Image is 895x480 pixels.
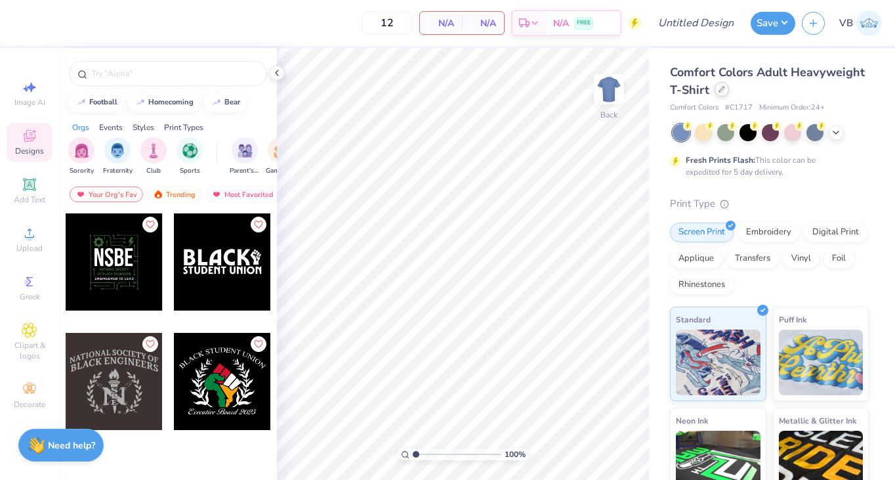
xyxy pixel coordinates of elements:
div: Print Types [164,121,203,133]
span: N/A [428,16,454,30]
span: VB [839,16,853,31]
img: Fraternity Image [110,143,125,158]
div: filter for Club [140,137,167,176]
div: filter for Sorority [68,137,94,176]
img: Sorority Image [74,143,89,158]
span: Sports [180,166,200,176]
button: filter button [103,137,133,176]
button: football [69,93,123,112]
img: Parent's Weekend Image [238,143,253,158]
span: Game Day [266,166,296,176]
span: Greek [20,292,40,302]
img: Standard [676,330,760,395]
div: filter for Parent's Weekend [230,137,260,176]
img: Club Image [146,143,161,158]
div: Styles [133,121,154,133]
img: most_fav.gif [75,190,86,199]
div: filter for Game Day [266,137,296,176]
button: homecoming [128,93,199,112]
a: VB [839,11,882,36]
div: Embroidery [738,223,800,242]
span: Minimum Order: 24 + [759,102,825,114]
div: Back [600,109,617,121]
div: Foil [823,249,854,269]
div: Orgs [72,121,89,133]
img: trending.gif [153,190,163,199]
div: Events [99,121,123,133]
span: Neon Ink [676,414,708,427]
span: Puff Ink [779,313,806,326]
div: Applique [670,249,722,269]
input: Untitled Design [648,10,744,36]
span: Upload [16,243,43,253]
img: Game Day Image [274,143,289,158]
div: Vinyl [783,249,820,269]
span: Comfort Colors Adult Heavyweight T-Shirt [670,64,865,98]
button: filter button [140,137,167,176]
div: filter for Sports [177,137,203,176]
button: Save [751,12,795,35]
span: Add Text [14,194,45,205]
span: Image AI [14,97,45,108]
img: trend_line.gif [76,98,87,106]
button: Like [142,217,158,232]
span: 100 % [505,448,526,460]
div: Print Type [670,196,869,211]
button: filter button [266,137,296,176]
button: bear [204,93,246,112]
input: Try "Alpha" [91,67,259,80]
span: FREE [577,18,591,28]
span: N/A [470,16,496,30]
div: Transfers [726,249,779,269]
button: Like [251,217,266,232]
button: Like [251,336,266,352]
span: Metallic & Glitter Ink [779,414,856,427]
img: trend_line.gif [211,98,222,106]
span: N/A [553,16,569,30]
span: Fraternity [103,166,133,176]
span: Parent's Weekend [230,166,260,176]
button: Like [142,336,158,352]
div: football [89,98,117,106]
div: This color can be expedited for 5 day delivery. [686,154,847,178]
img: Victoria Barrett [856,11,882,36]
button: filter button [230,137,260,176]
strong: Need help? [48,439,95,452]
div: Screen Print [670,223,734,242]
div: bear [224,98,240,106]
img: most_fav.gif [211,190,222,199]
span: Sorority [70,166,94,176]
span: Designs [15,146,44,156]
span: Decorate [14,399,45,410]
img: Puff Ink [779,330,864,395]
button: filter button [68,137,94,176]
span: Clipart & logos [7,340,52,361]
span: Comfort Colors [670,102,718,114]
div: homecoming [148,98,194,106]
img: Back [596,76,622,102]
span: # C1717 [725,102,753,114]
div: filter for Fraternity [103,137,133,176]
span: Standard [676,313,711,326]
img: trend_line.gif [135,98,146,106]
button: filter button [177,137,203,176]
div: Trending [147,186,201,202]
div: Your Org's Fav [70,186,143,202]
input: – – [362,11,413,35]
div: Most Favorited [205,186,280,202]
div: Rhinestones [670,275,734,295]
div: Digital Print [804,223,867,242]
img: Sports Image [182,143,198,158]
span: Club [146,166,161,176]
strong: Fresh Prints Flash: [686,155,755,165]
